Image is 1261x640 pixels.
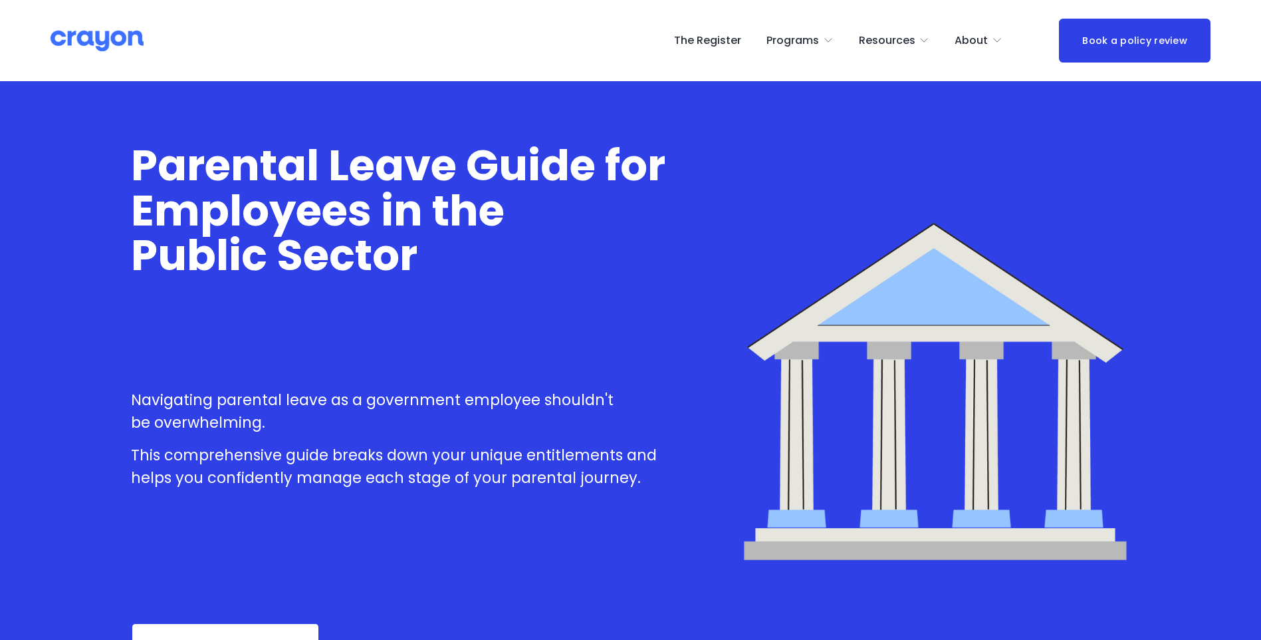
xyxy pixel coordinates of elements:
span: About [955,31,988,51]
a: The Register [674,30,741,51]
span: Programs [766,31,819,51]
a: folder dropdown [859,30,930,51]
a: folder dropdown [955,30,1002,51]
h1: Parental Leave Guide for Employees in the Public Sector [131,143,672,278]
a: Book a policy review [1059,19,1210,62]
span: Resources [859,31,915,51]
p: This comprehensive guide breaks down your unique entitlements and helps you confidently manage ea... [131,444,672,489]
p: Navigating parental leave as a government employee shouldn't be overwhelming. [131,389,672,434]
a: folder dropdown [766,30,834,51]
img: Crayon [51,29,144,53]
